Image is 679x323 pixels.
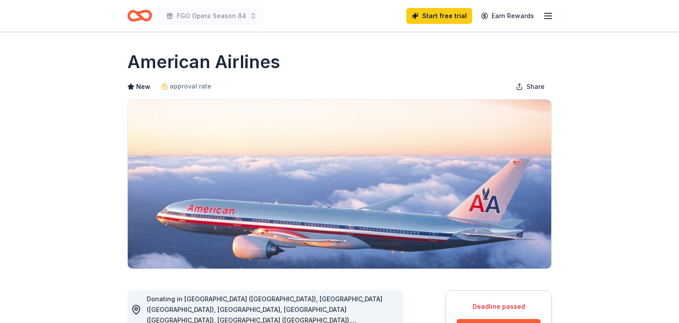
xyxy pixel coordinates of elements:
span: New [136,81,150,92]
img: Image for American Airlines [128,100,551,269]
button: Share [509,78,552,96]
button: FGO Opera Season 84 [159,7,264,25]
span: Share [526,81,545,92]
a: Start free trial [406,8,472,24]
span: approval rate [170,81,211,92]
h1: American Airlines [127,50,280,74]
a: approval rate [161,81,211,92]
a: Home [127,5,152,26]
div: Deadline passed [457,301,541,312]
a: Earn Rewards [476,8,539,24]
span: FGO Opera Season 84 [177,11,246,21]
